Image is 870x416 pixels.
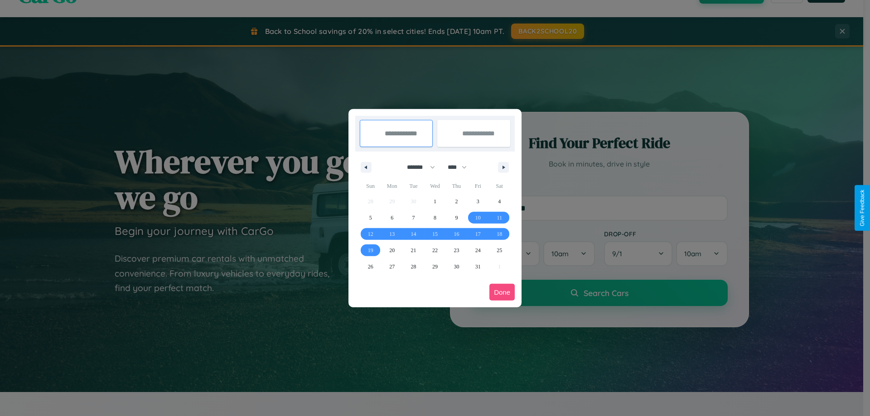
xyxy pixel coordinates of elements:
span: 3 [477,193,479,210]
button: 27 [381,258,402,275]
span: 25 [497,242,502,258]
span: Tue [403,179,424,193]
span: 5 [369,210,372,226]
span: 21 [411,242,416,258]
button: 11 [489,210,510,226]
button: 8 [424,210,445,226]
span: Wed [424,179,445,193]
span: 27 [389,258,395,275]
button: 23 [446,242,467,258]
span: 24 [475,242,481,258]
span: 10 [475,210,481,226]
button: 5 [360,210,381,226]
div: Give Feedback [859,190,865,226]
button: 24 [467,242,488,258]
span: 26 [368,258,373,275]
span: 20 [389,242,395,258]
span: 2 [455,193,458,210]
button: 16 [446,226,467,242]
span: 17 [475,226,481,242]
button: 25 [489,242,510,258]
span: 31 [475,258,481,275]
span: 28 [411,258,416,275]
button: 1 [424,193,445,210]
span: 4 [498,193,501,210]
button: 9 [446,210,467,226]
button: Done [489,284,515,301]
span: 1 [434,193,436,210]
span: Sun [360,179,381,193]
span: 14 [411,226,416,242]
span: Sat [489,179,510,193]
span: 9 [455,210,458,226]
button: 7 [403,210,424,226]
button: 19 [360,242,381,258]
button: 20 [381,242,402,258]
span: 8 [434,210,436,226]
button: 18 [489,226,510,242]
button: 3 [467,193,488,210]
button: 10 [467,210,488,226]
button: 2 [446,193,467,210]
button: 17 [467,226,488,242]
span: 23 [454,242,459,258]
button: 13 [381,226,402,242]
button: 22 [424,242,445,258]
span: 6 [391,210,393,226]
button: 31 [467,258,488,275]
button: 21 [403,242,424,258]
button: 12 [360,226,381,242]
span: 22 [432,242,438,258]
span: 12 [368,226,373,242]
span: Thu [446,179,467,193]
span: 15 [432,226,438,242]
span: 13 [389,226,395,242]
span: 30 [454,258,459,275]
span: 11 [497,210,502,226]
span: 19 [368,242,373,258]
button: 15 [424,226,445,242]
span: 16 [454,226,459,242]
span: 7 [412,210,415,226]
button: 4 [489,193,510,210]
span: 29 [432,258,438,275]
span: Fri [467,179,488,193]
button: 29 [424,258,445,275]
button: 14 [403,226,424,242]
span: Mon [381,179,402,193]
button: 6 [381,210,402,226]
span: 18 [497,226,502,242]
button: 28 [403,258,424,275]
button: 30 [446,258,467,275]
button: 26 [360,258,381,275]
